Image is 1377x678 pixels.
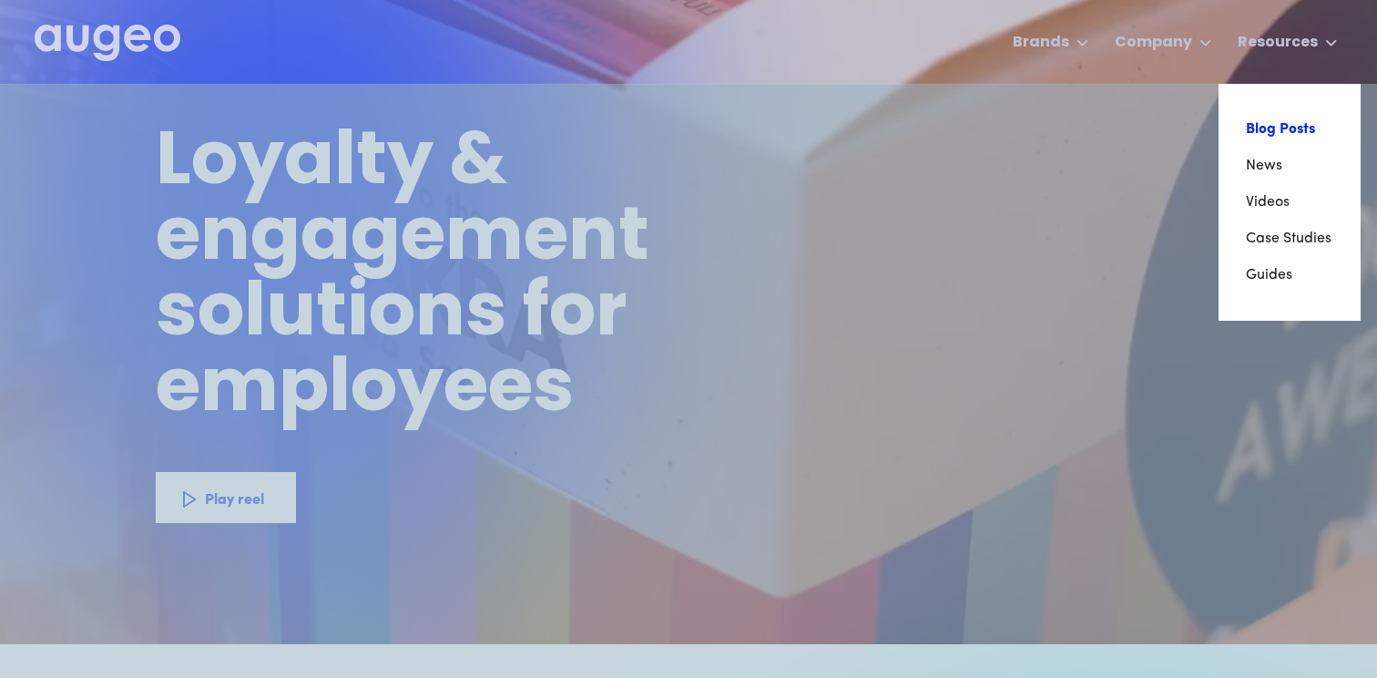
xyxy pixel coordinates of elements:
a: Guides [1246,257,1333,293]
div: Resources [1238,32,1318,54]
a: News [1246,148,1333,184]
a: Case Studies [1246,221,1333,257]
a: home [35,25,180,63]
div: Company [1115,32,1192,54]
img: Augeo's full logo in white. [35,25,180,62]
nav: Resources [1219,84,1361,321]
a: Blog Posts [1246,111,1333,148]
a: Videos [1246,184,1333,221]
div: Brands [1013,32,1069,54]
